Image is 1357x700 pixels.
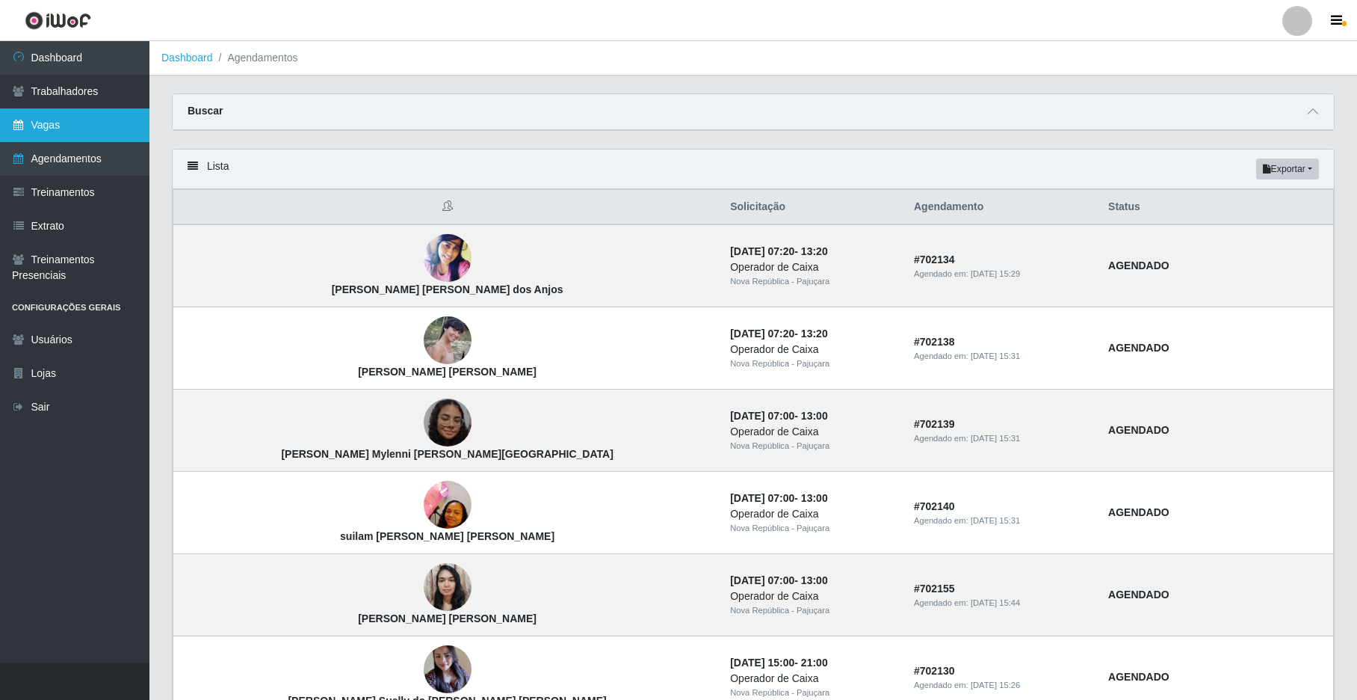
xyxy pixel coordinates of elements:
img: Rebeca Marta Galvão de Souza [424,316,472,364]
div: Nova República - Pajuçara [730,522,896,535]
div: Operador de Caixa [730,342,896,357]
strong: [PERSON_NAME] [PERSON_NAME] [358,366,537,378]
img: Camila da Silva Bezerra [424,556,472,619]
strong: [PERSON_NAME] [PERSON_NAME] [358,612,537,624]
strong: AGENDADO [1108,671,1169,683]
time: [DATE] 07:20 [730,328,794,340]
strong: - [730,245,827,257]
strong: AGENDADO [1108,589,1169,601]
time: 13:20 [801,328,828,340]
img: Sara Mylenni Santos de França [424,399,472,446]
div: Nova República - Pajuçara [730,440,896,452]
div: Agendado em: [914,515,1090,527]
strong: AGENDADO [1108,506,1169,518]
th: Solicitação [721,190,905,225]
time: 13:00 [801,492,828,504]
time: 13:00 [801,574,828,586]
time: [DATE] 15:31 [971,434,1020,443]
strong: suilam [PERSON_NAME] [PERSON_NAME] [340,530,554,542]
time: [DATE] 07:00 [730,492,794,504]
button: Exportar [1256,159,1319,179]
strong: # 702134 [914,254,955,265]
div: Nova República - Pajuçara [730,357,896,370]
time: [DATE] 15:31 [971,351,1020,360]
strong: - [730,574,827,586]
strong: # 702155 [914,583,955,595]
div: Operador de Caixa [730,260,896,275]
strong: Buscar [188,105,223,117]
time: [DATE] 15:31 [971,516,1020,525]
div: Agendado em: [914,679,1090,692]
div: Operador de Caixa [730,424,896,440]
img: Ana Paula dos Anjos [424,230,472,286]
strong: - [730,328,827,340]
strong: # 702138 [914,336,955,348]
div: Agendado em: [914,597,1090,610]
img: suilam da Silva França de Oliveira [424,473,472,537]
div: Nova República - Pajuçara [730,604,896,617]
strong: # 702139 [914,418,955,430]
time: [DATE] 15:26 [971,681,1020,690]
time: [DATE] 15:44 [971,598,1020,607]
div: Agendado em: [914,350,1090,363]
time: 13:00 [801,410,828,422]
strong: AGENDADO [1108,260,1169,271]
time: 13:20 [801,245,828,257]
nav: breadcrumb [149,41,1357,76]
time: [DATE] 07:00 [730,410,794,422]
div: Operador de Caixa [730,589,896,604]
div: Operador de Caixa [730,671,896,687]
div: Nova República - Pajuçara [730,275,896,288]
strong: # 702140 [914,500,955,512]
strong: AGENDADO [1108,342,1169,354]
time: [DATE] 07:20 [730,245,794,257]
li: Agendamentos [213,50,298,66]
div: Operador de Caixa [730,506,896,522]
div: Agendado em: [914,432,1090,445]
strong: AGENDADO [1108,424,1169,436]
strong: [PERSON_NAME] Mylenni [PERSON_NAME][GEOGRAPHIC_DATA] [281,448,613,460]
div: Lista [173,150,1334,189]
time: [DATE] 07:00 [730,574,794,586]
strong: # 702130 [914,665,955,677]
strong: - [730,657,827,669]
strong: - [730,492,827,504]
time: 21:00 [801,657,828,669]
a: Dashboard [161,52,213,64]
strong: - [730,410,827,422]
time: [DATE] 15:29 [971,269,1020,278]
div: Nova República - Pajuçara [730,687,896,699]
th: Agendamento [905,190,1099,225]
th: Status [1099,190,1333,225]
time: [DATE] 15:00 [730,657,794,669]
strong: [PERSON_NAME] [PERSON_NAME] dos Anjos [332,283,563,295]
img: CoreUI Logo [25,11,91,30]
div: Agendado em: [914,268,1090,280]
